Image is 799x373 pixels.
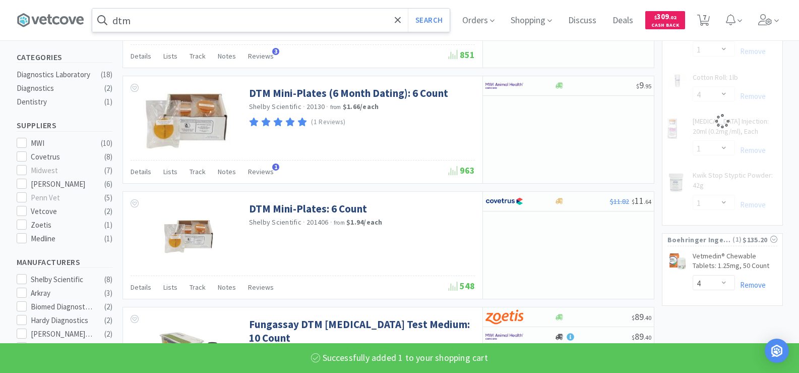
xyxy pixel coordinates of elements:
span: Lists [163,167,177,176]
h5: Manufacturers [17,256,112,268]
div: ( 8 ) [104,151,112,163]
div: Diagnostics [17,82,98,94]
div: Multiple Manufacturers [31,342,93,354]
a: Shelby Scientific [249,102,301,111]
div: [PERSON_NAME] Labs [31,328,93,340]
span: · [326,102,328,111]
span: 548 [449,280,475,292]
span: Reviews [248,167,274,176]
span: $11.82 [610,197,629,206]
div: ( 18 ) [101,69,112,81]
a: Vetmedin® Chewable Tablets: 1.25mg, 50 Count [693,251,777,275]
div: ( 5 ) [104,192,112,204]
div: Biomed Diagnostics [31,301,93,313]
span: Track [190,167,206,176]
div: ( 2 ) [104,342,112,354]
span: 20130 [306,102,325,111]
a: 7 [693,17,714,26]
span: Track [190,283,206,292]
img: a673e5ab4e5e497494167fe422e9a3ab.png [485,309,523,325]
div: Medline [31,233,93,245]
a: Discuss [564,16,600,25]
div: Arkray [31,287,93,299]
span: 11 [632,195,651,206]
span: $ [632,198,635,205]
h5: Suppliers [17,120,112,131]
div: ( 7 ) [104,165,112,177]
div: Zoetis [31,219,93,231]
span: Boehringer Ingelheim [667,234,732,245]
div: [PERSON_NAME] [31,178,93,190]
div: Covetrus [31,151,93,163]
div: ( 2 ) [104,205,112,218]
span: $ [632,334,635,341]
span: Lists [163,283,177,292]
a: $309.02Cash Back [645,7,685,34]
a: Fungassay DTM [MEDICAL_DATA] Test Medium: 10 Count [249,317,472,345]
span: 851 [449,49,475,61]
span: Cash Back [651,23,679,29]
a: DTM Mini-Plates (6 Month Dating): 6 Count [249,86,448,100]
span: · [303,218,305,227]
div: Open Intercom Messenger [765,339,789,363]
span: 89 [632,331,651,342]
a: Shelby Scientific [249,218,301,227]
span: Details [131,283,151,292]
span: $ [636,82,639,90]
span: 9 [636,79,651,91]
img: 85cf66c7592d4cdea44f1a2c1ba7c94b_352912.png [667,253,688,270]
span: Reviews [248,51,274,61]
div: $135.20 [743,234,777,245]
span: . 64 [644,198,651,205]
strong: $1.94 / each [346,218,383,227]
div: Vetcove [31,205,93,218]
strong: $1.66 / each [343,102,379,111]
span: 201406 [306,218,329,227]
span: from [334,219,345,226]
span: Notes [218,283,236,292]
span: Reviews [248,283,274,292]
div: ( 3 ) [104,287,112,299]
span: Notes [218,51,236,61]
button: Search [408,9,450,32]
div: Penn Vet [31,192,93,204]
span: . 95 [644,82,651,90]
h5: Categories [17,51,112,63]
span: Lists [163,51,177,61]
a: Deals [608,16,637,25]
span: 309 [654,12,677,21]
span: . 02 [669,14,677,21]
div: ( 8 ) [104,274,112,286]
span: $ [632,314,635,322]
div: Diagnostics Laboratory [17,69,98,81]
span: Details [131,167,151,176]
div: ( 2 ) [104,328,112,340]
span: Track [190,51,206,61]
a: DTM Mini-Plates: 6 Count [249,202,367,216]
div: ( 1 ) [104,233,112,245]
div: ( 2 ) [104,314,112,327]
div: ( 1 ) [104,96,112,108]
div: Shelby Scientific [31,274,93,286]
a: Remove [735,280,766,290]
span: . 40 [644,314,651,322]
div: Midwest [31,165,93,177]
div: Hardy Diagnostics [31,314,93,327]
img: 77fca1acd8b6420a9015268ca798ef17_1.png [485,194,523,209]
span: 89 [632,311,651,323]
div: ( 10 ) [101,137,112,149]
div: MWI [31,137,93,149]
span: Details [131,51,151,61]
p: (1 Reviews) [311,117,345,128]
img: f6b2451649754179b5b4e0c70c3f7cb0_2.png [485,78,523,93]
span: ( 1 ) [731,235,743,245]
span: 963 [449,165,475,176]
span: from [330,103,341,111]
span: 1 [272,164,279,171]
span: Notes [218,167,236,176]
div: ( 2 ) [104,82,112,94]
div: ( 2 ) [104,301,112,313]
span: · [303,102,305,111]
span: $ [654,14,657,21]
div: Dentistry [17,96,98,108]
